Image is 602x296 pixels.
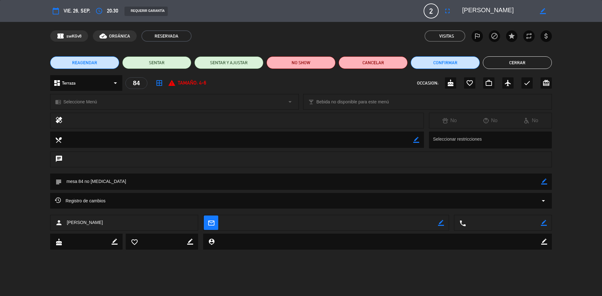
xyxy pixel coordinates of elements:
[67,219,103,226] span: [PERSON_NAME]
[316,98,389,106] span: Bebida no disponible para este menú
[55,238,62,245] i: cake
[491,32,498,40] i: block
[55,178,62,185] i: subject
[112,239,118,245] i: border_color
[511,117,552,125] div: No
[55,197,106,205] span: Registro de cambios
[187,239,193,245] i: border_color
[267,56,335,69] button: NO SHOW
[168,79,206,87] div: Tamaño: 4-6
[208,219,214,226] i: mail_outline
[542,32,550,40] i: attach_money
[473,32,481,40] i: outlined_flag
[485,79,493,87] i: work_outline
[444,7,451,15] i: fullscreen
[168,79,176,87] i: report_problem
[308,99,314,105] i: local_bar
[50,5,61,17] button: calendar_today
[447,79,454,87] i: cake
[125,77,147,89] div: 84
[417,80,438,87] span: OCCASION:
[470,117,511,125] div: No
[109,33,130,40] span: ORGÁNICA
[208,238,215,245] i: person_pin
[122,56,191,69] button: SENTAR
[112,79,119,87] i: arrow_drop_down
[57,32,64,40] span: confirmation_number
[508,32,515,40] i: star
[523,79,531,87] i: check
[55,219,63,226] i: person
[483,56,552,69] button: Cerrar
[53,79,61,87] i: dashboard
[55,99,61,105] i: chrome_reader_mode
[72,60,97,66] span: REAGENDAR
[99,32,107,40] i: cloud_done
[156,79,163,87] i: border_all
[62,80,76,87] span: Terraza
[93,5,105,17] button: access_time
[525,32,533,40] i: repeat
[439,33,454,40] em: Visitas
[424,3,439,18] span: 2
[540,8,546,14] i: border_color
[194,56,263,69] button: SENTAR Y AJUSTAR
[541,220,547,226] i: border_color
[459,220,466,226] i: local_phone
[540,197,547,205] i: arrow_drop_down
[55,136,62,143] i: local_dining
[339,56,408,69] button: Cancelar
[107,7,118,15] span: 20:30
[286,98,294,106] i: arrow_drop_down
[411,56,480,69] button: Confirmar
[504,79,512,87] i: airplanemode_active
[95,7,103,15] i: access_time
[55,116,63,125] i: healing
[141,30,192,42] span: RESERVADA
[466,79,473,87] i: favorite_border
[52,7,60,15] i: calendar_today
[124,7,168,16] div: REQUERIR GARANTÍA
[64,7,90,15] span: vie. 26, sep.
[413,137,419,143] i: border_color
[66,33,82,40] span: swKGv8
[438,220,444,226] i: border_color
[55,155,63,164] i: chat
[131,238,138,245] i: favorite_border
[50,56,119,69] button: REAGENDAR
[429,117,470,125] div: No
[63,98,97,106] span: Seleccione Menú
[542,79,550,87] i: card_giftcard
[541,239,547,245] i: border_color
[541,179,547,184] i: border_color
[442,5,453,17] button: fullscreen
